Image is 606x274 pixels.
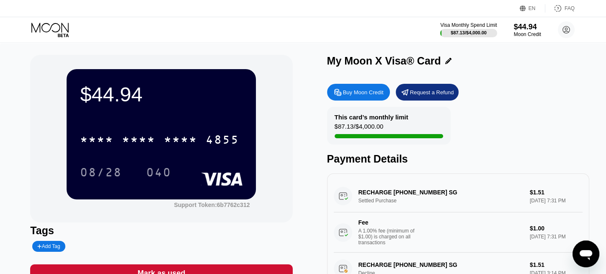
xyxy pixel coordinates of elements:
[334,212,583,253] div: FeeA 1.00% fee (minimum of $1.00) is charged on all transactions$1.00[DATE] 7:31 PM
[358,219,417,226] div: Fee
[410,89,454,96] div: Request a Refund
[37,243,60,249] div: Add Tag
[396,84,459,101] div: Request a Refund
[514,31,541,37] div: Moon Credit
[451,30,487,35] div: $87.13 / $4,000.00
[520,4,545,13] div: EN
[174,202,250,208] div: Support Token: 6b7762c312
[335,114,408,121] div: This card’s monthly limit
[327,55,441,67] div: My Moon X Visa® Card
[140,162,178,183] div: 040
[565,5,575,11] div: FAQ
[530,225,583,232] div: $1.00
[343,89,384,96] div: Buy Moon Credit
[327,84,390,101] div: Buy Moon Credit
[174,202,250,208] div: Support Token:6b7762c312
[545,4,575,13] div: FAQ
[80,167,122,180] div: 08/28
[440,22,497,37] div: Visa Monthly Spend Limit$87.13/$4,000.00
[30,225,292,237] div: Tags
[74,162,128,183] div: 08/28
[514,23,541,37] div: $44.94Moon Credit
[335,123,384,134] div: $87.13 / $4,000.00
[358,228,421,246] div: A 1.00% fee (minimum of $1.00) is charged on all transactions
[327,153,589,165] div: Payment Details
[32,241,65,252] div: Add Tag
[206,134,239,147] div: 4855
[572,240,599,267] iframe: Button to launch messaging window
[514,23,541,31] div: $44.94
[80,83,242,106] div: $44.94
[440,22,497,28] div: Visa Monthly Spend Limit
[146,167,171,180] div: 040
[530,234,583,240] div: [DATE] 7:31 PM
[529,5,536,11] div: EN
